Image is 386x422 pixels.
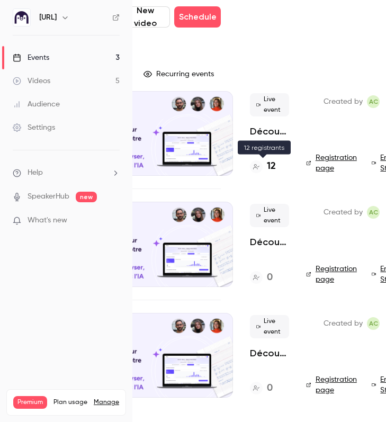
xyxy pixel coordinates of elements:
[13,99,60,110] div: Audience
[76,192,97,202] span: new
[250,93,289,116] span: Live event
[324,317,363,330] span: Created by
[306,264,359,285] a: Registration page
[28,167,43,178] span: Help
[267,381,273,396] h4: 0
[174,6,221,28] button: Schedule
[324,95,363,108] span: Created by
[250,347,289,360] a: Découvrez la V1 d’[URL] et ses nouvelles fonctionnalités !
[250,204,289,227] span: Live event
[28,215,67,226] span: What's new
[250,125,289,138] a: Découvrez la V1 d’[URL] et ses nouvelles fonctionnalités !
[13,76,50,86] div: Videos
[250,159,276,174] a: 12
[250,381,273,396] a: 0
[39,12,57,23] h6: [URL]
[139,66,221,83] button: Recurring events
[13,122,55,133] div: Settings
[13,9,30,26] img: Ed.ai
[53,398,87,407] span: Plan usage
[267,159,276,174] h4: 12
[267,271,273,285] h4: 0
[250,271,273,285] a: 0
[13,52,49,63] div: Events
[13,396,47,409] span: Premium
[369,206,378,219] span: AC
[306,152,359,174] a: Registration page
[94,398,119,407] a: Manage
[367,317,380,330] span: Alison Chopard
[13,167,120,178] li: help-dropdown-opener
[324,206,363,219] span: Created by
[120,6,170,28] button: New video
[306,374,359,396] a: Registration page
[369,317,378,330] span: AC
[367,95,380,108] span: Alison Chopard
[250,315,289,338] span: Live event
[367,206,380,219] span: Alison Chopard
[250,236,289,248] a: Découvrez la V1 d’[URL] et ses nouvelles fonctionnalités !
[28,191,69,202] a: SpeakerHub
[369,95,378,108] span: AC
